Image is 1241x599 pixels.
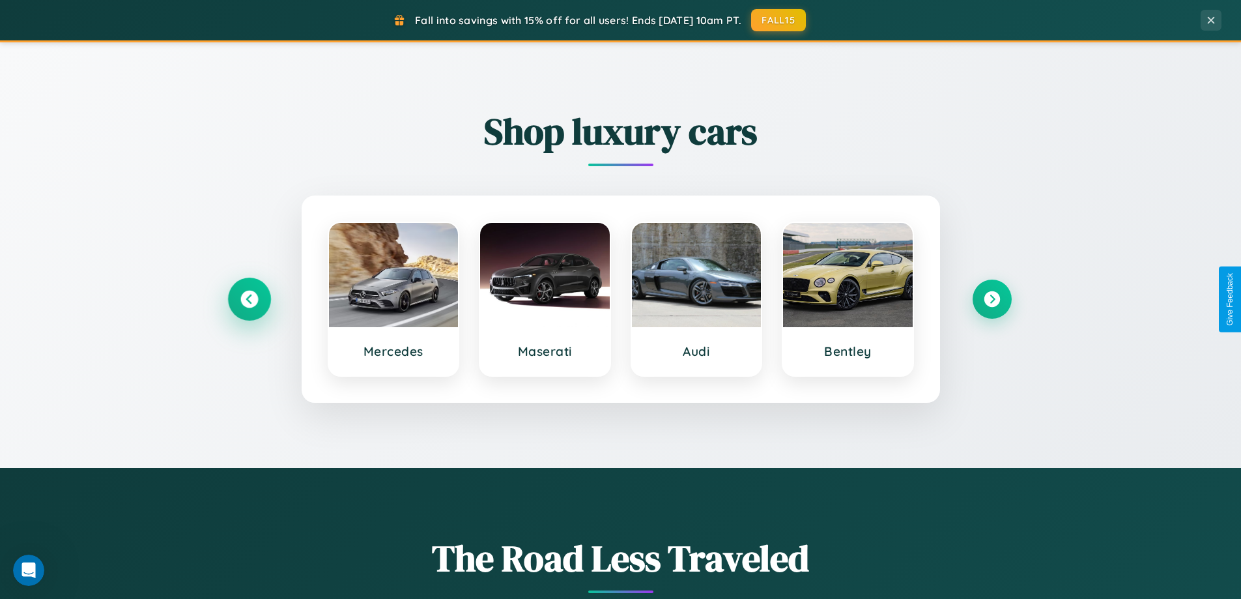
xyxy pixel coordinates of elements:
span: Fall into savings with 15% off for all users! Ends [DATE] 10am PT. [415,14,741,27]
iframe: Intercom live chat [13,555,44,586]
h3: Audi [645,343,749,359]
h2: Shop luxury cars [230,106,1012,156]
h3: Bentley [796,343,900,359]
button: FALL15 [751,9,806,31]
div: Give Feedback [1225,273,1234,326]
h3: Mercedes [342,343,446,359]
h1: The Road Less Traveled [230,533,1012,583]
h3: Maserati [493,343,597,359]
